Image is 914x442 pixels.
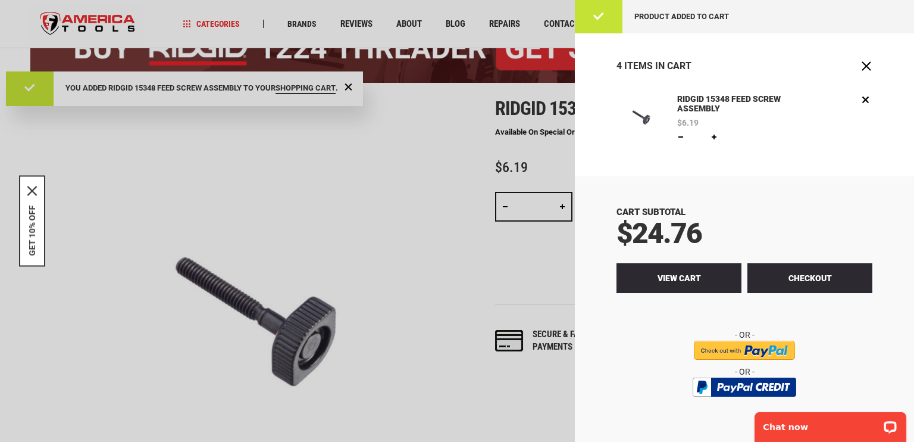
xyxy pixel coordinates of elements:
button: GET 10% OFF [27,206,37,256]
span: Product added to cart [634,12,729,21]
button: Checkout [747,263,872,293]
a: RIDGID 15348 FEED SCREW ASSEMBLY [616,93,663,144]
span: $24.76 [616,216,702,250]
span: 4 [616,60,622,71]
a: View Cart [616,263,741,293]
span: Items in Cart [624,60,691,71]
svg: close icon [27,186,37,196]
span: $6.19 [677,119,699,127]
button: Close [27,186,37,196]
button: Close [860,60,872,72]
a: RIDGID 15348 FEED SCREW ASSEMBLY [674,93,811,116]
img: RIDGID 15348 FEED SCREW ASSEMBLY [616,93,663,139]
img: btn_bml_text.png [700,400,789,413]
span: View Cart [658,273,701,283]
span: Cart Subtotal [616,207,685,217]
iframe: LiveChat chat widget [747,404,914,442]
